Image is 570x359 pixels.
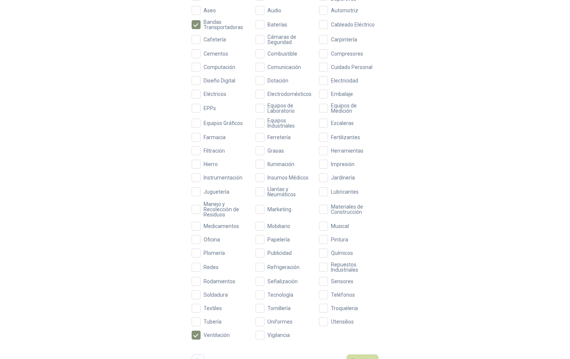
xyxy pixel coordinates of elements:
[201,333,233,338] span: Ventilación
[201,250,228,256] span: Plomería
[264,34,315,45] span: Cámaras de Seguridad
[328,121,357,126] span: Escaleras
[328,237,351,242] span: Pintura
[201,78,238,83] span: Diseño Digital
[328,135,363,140] span: Fertilizantes
[264,237,293,242] span: Papelería
[264,175,312,180] span: Insumos Médicos
[201,319,224,324] span: Tubería
[328,65,375,70] span: Cuidado Personal
[328,279,356,284] span: Sensores
[328,175,358,180] span: Jardinería
[328,91,356,97] span: Embalaje
[264,65,304,70] span: Comunicación
[328,262,378,272] span: Repuestos Industriales
[201,279,238,284] span: Rodamientos
[264,118,315,128] span: Equipos Industriales
[328,103,378,113] span: Equipos de Medición
[328,22,378,27] span: Cableado Eléctrico
[328,162,357,167] span: Impresión
[264,333,293,338] span: Vigilancia
[201,65,238,70] span: Computación
[328,8,361,13] span: Automotriz
[201,121,246,126] span: Equipos Gráficos
[264,103,315,113] span: Equipos de Laboratorio
[201,189,232,194] span: Juguetería
[264,224,293,229] span: Mobiliario
[264,148,287,153] span: Grasas
[201,292,231,297] span: Soldadura
[264,207,294,212] span: Marketing
[328,319,357,324] span: Utensilios
[328,148,366,153] span: Herramientas
[328,51,366,56] span: Compresores
[264,187,315,197] span: Llantas y Neumáticos
[264,91,315,97] span: Electrodomésticos
[201,106,219,111] span: EPPs
[201,162,221,167] span: Hierro
[328,224,352,229] span: Musical
[201,37,229,42] span: Cafetería
[328,204,378,215] span: Materiales de Construcción
[264,8,284,13] span: Audio
[264,319,295,324] span: Uniformes
[201,175,245,180] span: Instrumentación
[264,78,291,83] span: Dotación
[264,250,295,256] span: Publicidad
[264,162,297,167] span: Iluminación
[201,91,229,97] span: Eléctricos
[328,78,361,83] span: Electricidad
[201,8,219,13] span: Aseo
[264,22,290,27] span: Baterías
[264,292,296,297] span: Tecnología
[328,37,360,42] span: Carpintería
[201,148,228,153] span: Filtración
[264,265,303,270] span: Refrigeración
[201,51,231,56] span: Cementos
[264,306,294,311] span: Tornillería
[328,250,356,256] span: Químicos
[201,135,229,140] span: Farmacia
[201,265,222,270] span: Redes
[328,189,362,194] span: Lubricantes
[328,306,361,311] span: Troqueleria
[201,224,242,229] span: Medicamentos
[201,202,251,217] span: Manejo y Recolección de Residuos
[201,237,223,242] span: Oficina
[264,135,294,140] span: Ferretería
[328,292,358,297] span: Teléfonos
[264,279,301,284] span: Señalización
[201,306,225,311] span: Textiles
[201,19,251,30] span: Bandas Transportadoras
[264,51,300,56] span: Combustible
